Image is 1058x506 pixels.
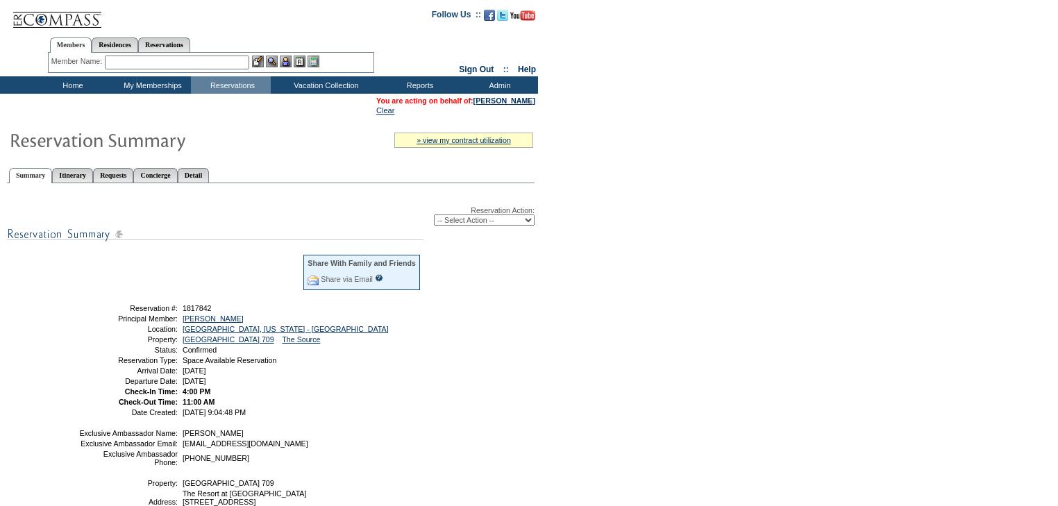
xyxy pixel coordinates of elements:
a: [PERSON_NAME] [473,96,535,105]
td: Exclusive Ambassador Email: [78,439,178,448]
td: Home [31,76,111,94]
td: Status: [78,346,178,354]
span: [PERSON_NAME] [183,429,244,437]
div: Member Name: [51,56,105,67]
a: Sign Out [459,65,494,74]
td: Principal Member: [78,314,178,323]
a: [GEOGRAPHIC_DATA], [US_STATE] - [GEOGRAPHIC_DATA] [183,325,389,333]
td: Vacation Collection [271,76,378,94]
img: Reservations [294,56,305,67]
a: Subscribe to our YouTube Channel [510,14,535,22]
td: My Memberships [111,76,191,94]
img: subTtlResSummary.gif [7,226,423,243]
strong: Check-In Time: [125,387,178,396]
td: Arrival Date: [78,366,178,375]
td: Reservation #: [78,304,178,312]
img: Impersonate [280,56,292,67]
a: The Source [282,335,320,344]
span: You are acting on behalf of: [376,96,535,105]
td: Exclusive Ambassador Name: [78,429,178,437]
img: b_calculator.gif [308,56,319,67]
div: Reservation Action: [7,206,535,226]
div: Share With Family and Friends [308,259,416,267]
a: Share via Email [321,275,373,283]
td: Property: [78,335,178,344]
strong: Check-Out Time: [119,398,178,406]
span: Space Available Reservation [183,356,276,364]
td: Exclusive Ambassador Phone: [78,450,178,466]
input: What is this? [375,274,383,282]
span: [GEOGRAPHIC_DATA] 709 [183,479,274,487]
span: [DATE] 9:04:48 PM [183,408,246,416]
a: [PERSON_NAME] [183,314,244,323]
img: Follow us on Twitter [497,10,508,21]
span: [EMAIL_ADDRESS][DOMAIN_NAME] [183,439,308,448]
span: Confirmed [183,346,217,354]
a: Detail [178,168,210,183]
td: Admin [458,76,538,94]
a: Itinerary [52,168,93,183]
td: Reservations [191,76,271,94]
img: Subscribe to our YouTube Channel [510,10,535,21]
a: » view my contract utilization [417,136,511,144]
a: Requests [93,168,133,183]
img: b_edit.gif [252,56,264,67]
span: [DATE] [183,377,206,385]
a: Help [518,65,536,74]
span: :: [503,65,509,74]
img: View [266,56,278,67]
span: 4:00 PM [183,387,210,396]
td: Follow Us :: [432,8,481,25]
span: 1817842 [183,304,212,312]
a: Concierge [133,168,177,183]
img: Become our fan on Facebook [484,10,495,21]
td: Departure Date: [78,377,178,385]
td: Reports [378,76,458,94]
a: Members [50,37,92,53]
span: 11:00 AM [183,398,215,406]
td: Reservation Type: [78,356,178,364]
img: Reservaton Summary [9,126,287,153]
a: Become our fan on Facebook [484,14,495,22]
td: Property: [78,479,178,487]
a: Clear [376,106,394,115]
td: Date Created: [78,408,178,416]
a: Residences [92,37,138,52]
a: [GEOGRAPHIC_DATA] 709 [183,335,274,344]
a: Summary [9,168,52,183]
td: Location: [78,325,178,333]
a: Follow us on Twitter [497,14,508,22]
span: [DATE] [183,366,206,375]
span: [PHONE_NUMBER] [183,454,249,462]
a: Reservations [138,37,190,52]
